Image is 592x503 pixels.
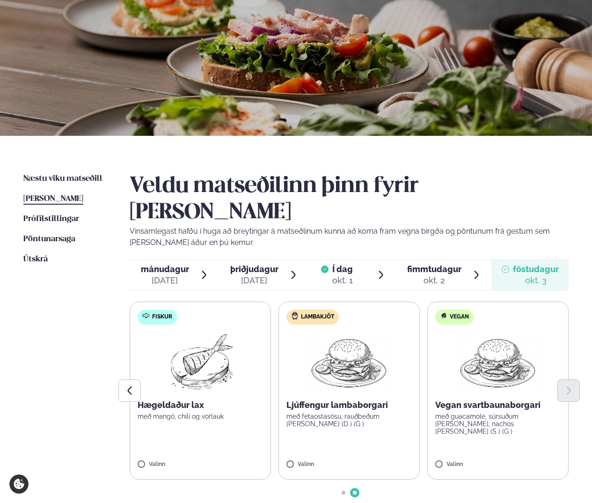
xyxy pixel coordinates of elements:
p: Vegan svartbaunaborgari [435,399,561,411]
span: mánudagur [141,264,189,274]
p: Ljúffengur lambaborgari [286,399,412,411]
img: Fish.png [159,332,241,392]
p: með mangó, chilí og vorlauk [138,413,263,420]
a: Prófílstillingar [23,214,79,225]
div: [DATE] [230,275,278,286]
button: Previous slide [118,379,141,402]
a: Pöntunarsaga [23,234,75,245]
a: Útskrá [23,254,48,265]
a: Cookie settings [9,474,29,494]
p: með fetaostasósu, rauðbeðum [PERSON_NAME] (D ) (G ) [286,413,412,428]
img: Hamburger.png [456,332,539,392]
img: Vegan.svg [440,312,447,319]
span: Næstu viku matseðill [23,175,102,183]
span: Lambakjöt [301,313,334,321]
span: Pöntunarsaga [23,235,75,243]
span: Go to slide 1 [342,491,345,495]
div: okt. 2 [407,275,461,286]
img: Hamburger.png [307,332,390,392]
p: Vinsamlegast hafðu í huga að breytingar á matseðlinum kunna að koma fram vegna birgða og pöntunum... [130,226,569,248]
button: Next slide [557,379,580,402]
span: Prófílstillingar [23,215,79,223]
span: föstudagur [513,264,559,274]
div: okt. 3 [513,275,559,286]
a: [PERSON_NAME] [23,193,83,205]
p: Hægeldaður lax [138,399,263,411]
p: með guacamole, súrsuðum [PERSON_NAME], nachos [PERSON_NAME] (S ) (G ) [435,413,561,435]
a: Næstu viku matseðill [23,173,102,185]
span: Go to slide 2 [353,491,357,495]
span: Vegan [450,313,469,321]
span: Í dag [332,264,353,275]
img: Lamb.svg [291,312,299,319]
div: [DATE] [141,275,189,286]
div: okt. 1 [332,275,353,286]
span: þriðjudagur [230,264,278,274]
span: Fiskur [152,313,172,321]
h2: Veldu matseðilinn þinn fyrir [PERSON_NAME] [130,173,569,226]
span: fimmtudagur [407,264,461,274]
img: fish.svg [142,312,150,319]
span: Útskrá [23,255,48,263]
span: [PERSON_NAME] [23,195,83,203]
